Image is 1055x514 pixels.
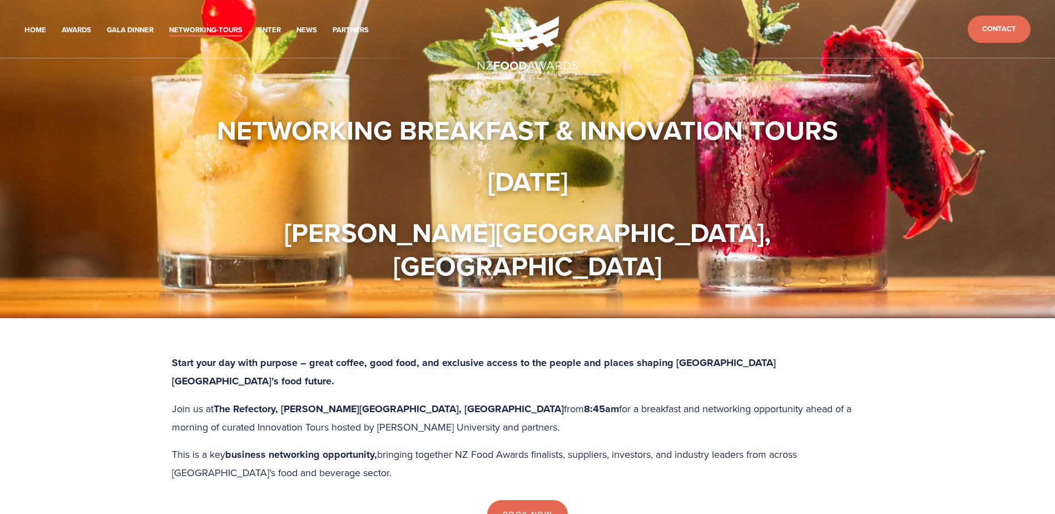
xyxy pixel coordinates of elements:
[172,400,884,436] p: Join us at from for a breakfast and networking opportunity ahead of a morning of curated Innovati...
[169,24,242,37] a: Networking-Tours
[214,402,564,416] strong: The Refectory, [PERSON_NAME][GEOGRAPHIC_DATA], [GEOGRAPHIC_DATA]
[225,447,377,462] strong: business networking opportunity,
[333,24,369,37] a: Partners
[584,402,619,416] strong: 8:45am
[107,24,153,37] a: Gala Dinner
[172,355,779,388] strong: Start your day with purpose – great coffee, good food, and exclusive access to the people and pla...
[217,111,838,150] strong: Networking Breakfast & Innovation Tours
[62,24,91,37] a: Awards
[296,24,317,37] a: News
[284,213,777,285] strong: [PERSON_NAME][GEOGRAPHIC_DATA], [GEOGRAPHIC_DATA]
[24,24,46,37] a: Home
[172,446,884,481] p: This is a key bringing together NZ Food Awards finalists, suppliers, investors, and industry lead...
[968,16,1031,43] a: Contact
[258,24,281,37] a: Enter
[488,162,568,201] strong: [DATE]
